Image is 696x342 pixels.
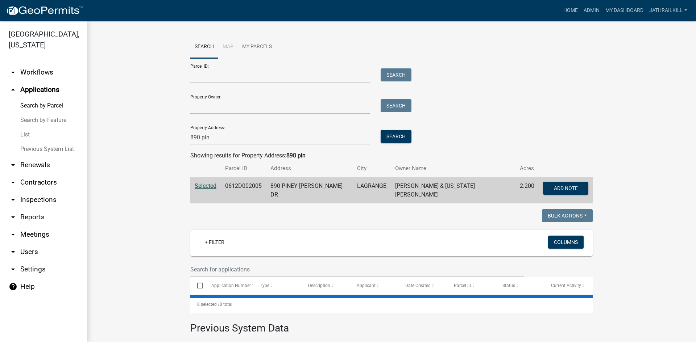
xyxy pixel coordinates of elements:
[542,209,593,222] button: Bulk Actions
[9,230,17,239] i: arrow_drop_down
[238,35,276,59] a: My Parcels
[9,161,17,169] i: arrow_drop_down
[190,151,593,160] div: Showing results for Property Address:
[260,283,269,288] span: Type
[581,4,602,17] a: Admin
[266,160,353,177] th: Address
[544,277,593,294] datatable-header-cell: Current Activity
[9,213,17,221] i: arrow_drop_down
[391,160,515,177] th: Owner Name
[454,283,471,288] span: Parcel ID
[381,99,411,112] button: Search
[190,35,218,59] a: Search
[350,277,398,294] datatable-header-cell: Applicant
[496,277,544,294] datatable-header-cell: Status
[190,262,524,277] input: Search for applications
[190,313,593,336] h3: Previous System Data
[502,283,515,288] span: Status
[381,130,411,143] button: Search
[253,277,301,294] datatable-header-cell: Type
[9,265,17,274] i: arrow_drop_down
[190,295,593,313] div: 0 total
[548,236,584,249] button: Columns
[266,177,353,204] td: 890 PINEY [PERSON_NAME] DR
[405,283,431,288] span: Date Created
[9,248,17,256] i: arrow_drop_down
[543,182,588,195] button: Add Note
[381,68,411,81] button: Search
[199,236,230,249] a: + Filter
[204,277,253,294] datatable-header-cell: Application Number
[221,160,266,177] th: Parcel ID
[301,277,350,294] datatable-header-cell: Description
[515,177,539,204] td: 2.200
[447,277,496,294] datatable-header-cell: Parcel ID
[353,160,391,177] th: City
[9,68,17,77] i: arrow_drop_down
[9,85,17,94] i: arrow_drop_up
[554,185,577,191] span: Add Note
[357,283,376,288] span: Applicant
[353,177,391,204] td: LAGRANGE
[9,282,17,291] i: help
[286,152,306,159] strong: 890 pin
[197,302,220,307] span: 0 selected /
[551,283,581,288] span: Current Activity
[308,283,330,288] span: Description
[190,277,204,294] datatable-header-cell: Select
[560,4,581,17] a: Home
[602,4,646,17] a: My Dashboard
[646,4,690,17] a: Jathrailkill
[398,277,447,294] datatable-header-cell: Date Created
[9,178,17,187] i: arrow_drop_down
[9,195,17,204] i: arrow_drop_down
[211,283,251,288] span: Application Number
[221,177,266,204] td: 0612D002005
[515,160,539,177] th: Acres
[391,177,515,204] td: [PERSON_NAME] & [US_STATE][PERSON_NAME]
[195,182,216,189] a: Selected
